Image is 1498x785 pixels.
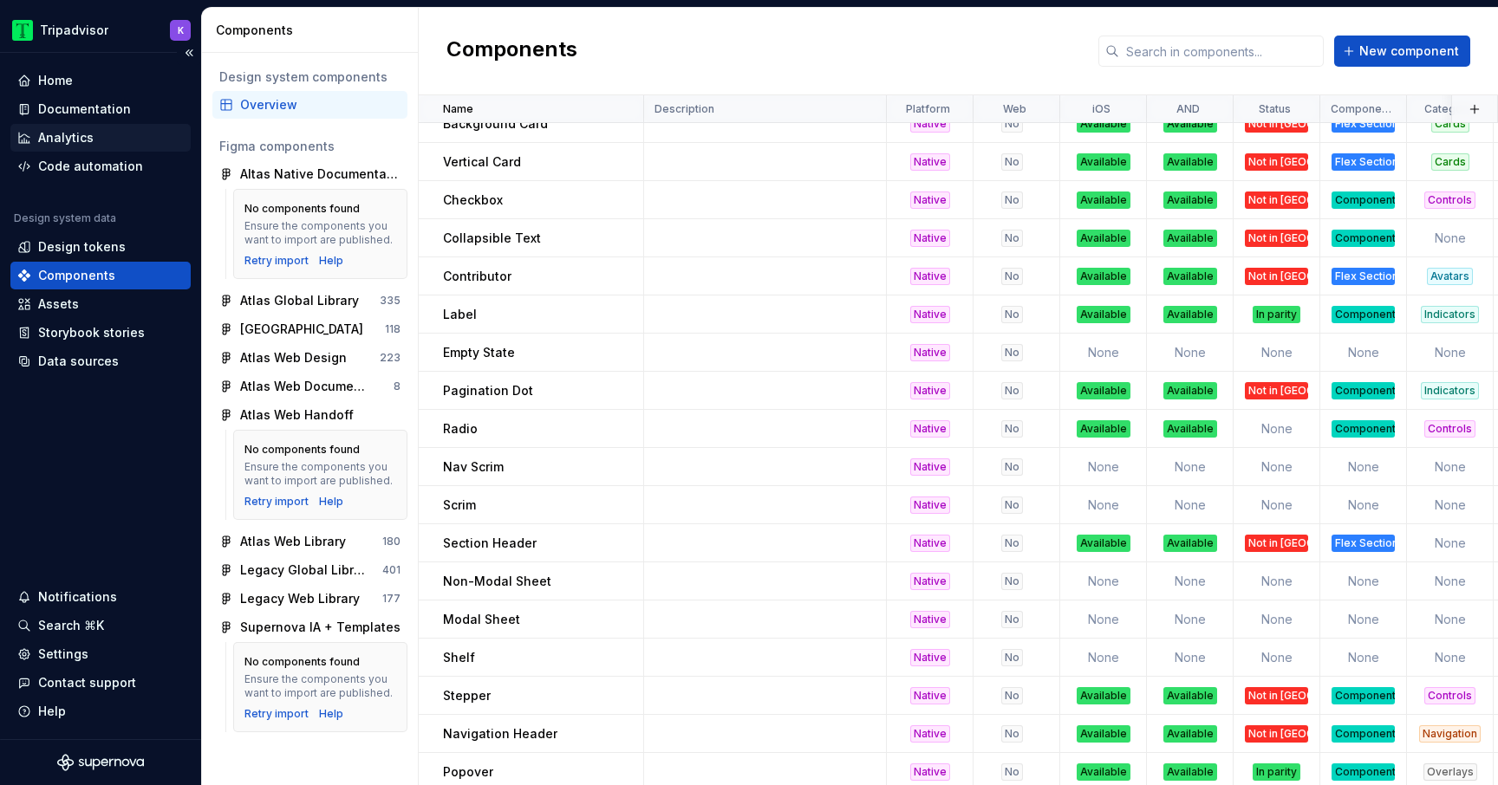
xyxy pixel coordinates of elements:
div: Native [910,191,950,209]
div: Help [319,707,343,721]
div: Available [1163,725,1217,743]
div: No components found [244,655,360,669]
div: Native [910,382,950,399]
td: None [1060,600,1147,639]
p: Category [1424,102,1473,116]
p: Component type [1331,102,1392,116]
a: Supernova IA + Templates [212,613,407,641]
div: Available [1163,268,1217,285]
p: Shelf [443,649,475,666]
div: Atlas Global Library [240,292,359,309]
div: No [1001,420,1023,438]
div: Not in [GEOGRAPHIC_DATA] [1245,687,1308,704]
td: None [1407,486,1494,524]
div: No [1001,191,1023,209]
div: Altas Native Documentation [240,165,401,183]
div: No [1001,306,1023,323]
div: Native [910,344,950,361]
div: Available [1163,687,1217,704]
div: Code automation [38,158,143,175]
div: No [1001,763,1023,781]
button: Retry import [244,495,309,509]
a: Atlas Web Handoff [212,401,407,429]
div: Available [1163,420,1217,438]
td: None [1407,524,1494,562]
div: No [1001,344,1023,361]
a: Atlas Web Library180 [212,528,407,555]
div: Atlas Web Design [240,349,347,367]
div: Not in [GEOGRAPHIC_DATA] [1245,191,1308,209]
div: [GEOGRAPHIC_DATA] [240,321,363,338]
div: Component [1332,191,1395,209]
div: K [178,23,184,37]
div: Available [1077,763,1130,781]
td: None [1147,486,1234,524]
div: No [1001,725,1023,743]
span: New component [1359,42,1459,60]
div: Not in [GEOGRAPHIC_DATA] [1245,153,1308,171]
div: Component [1332,230,1395,247]
div: Tripadvisor [40,22,108,39]
div: Available [1163,763,1217,781]
a: [GEOGRAPHIC_DATA]118 [212,315,407,343]
a: Overview [212,91,407,119]
div: Available [1077,382,1130,399]
div: Available [1077,191,1130,209]
div: Available [1077,687,1130,704]
div: Native [910,611,950,628]
div: Available [1077,420,1130,438]
p: Radio [443,420,478,438]
a: Settings [10,640,191,668]
p: Vertical Card [443,153,521,171]
div: Notifications [38,588,117,606]
div: No [1001,649,1023,666]
div: Atlas Web Handoff [240,406,354,424]
td: None [1147,562,1234,600]
p: Label [443,306,477,323]
div: Analytics [38,129,94,146]
div: Not in [GEOGRAPHIC_DATA] [1245,535,1308,552]
button: Collapse sidebar [177,41,201,65]
div: Flex Section [1332,535,1395,552]
div: No [1001,115,1023,133]
p: Contributor [443,268,511,285]
div: No components found [244,202,360,216]
div: Native [910,649,950,666]
td: None [1320,562,1407,600]
div: Overview [240,96,401,114]
div: Native [910,496,950,514]
div: Legacy Global Library [240,561,369,579]
td: None [1147,600,1234,639]
td: None [1320,448,1407,486]
button: Contact support [10,669,191,697]
div: Legacy Web Library [240,590,360,607]
div: Cards [1431,115,1469,133]
td: None [1060,639,1147,677]
div: Controls [1424,420,1475,438]
div: Component [1332,306,1395,323]
div: Components [216,22,411,39]
button: Retry import [244,254,309,268]
p: Popover [443,763,493,781]
div: Flex Section [1332,153,1395,171]
td: None [1060,448,1147,486]
td: None [1407,334,1494,372]
a: Assets [10,290,191,318]
div: In parity [1253,306,1300,323]
div: Native [910,687,950,704]
div: Not in [GEOGRAPHIC_DATA] [1245,230,1308,247]
div: Components [38,267,115,284]
svg: Supernova Logo [57,754,144,771]
td: None [1320,600,1407,639]
div: Available [1163,535,1217,552]
button: Retry import [244,707,309,721]
div: Flex Section [1332,268,1395,285]
button: Search ⌘K [10,612,191,639]
div: Indicators [1421,382,1479,399]
a: Help [319,495,343,509]
div: No [1001,268,1023,285]
a: Components [10,262,191,289]
a: Home [10,67,191,94]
